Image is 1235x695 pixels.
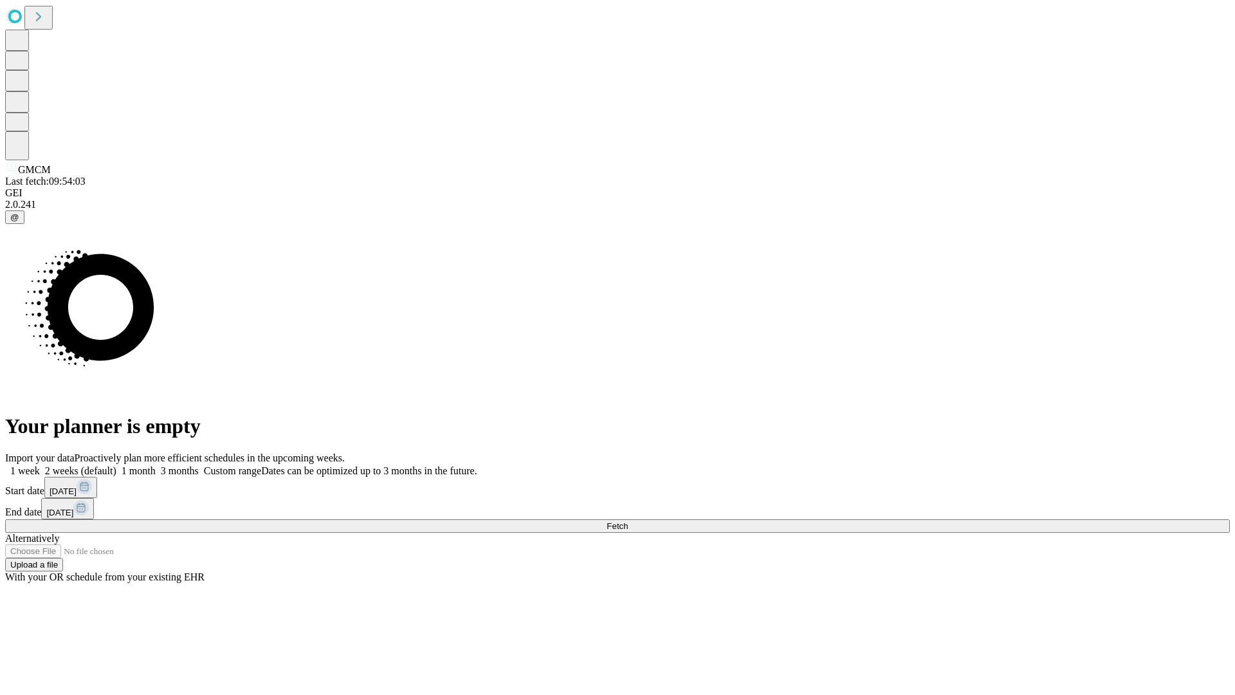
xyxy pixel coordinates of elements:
[5,533,59,544] span: Alternatively
[10,465,40,476] span: 1 week
[45,465,116,476] span: 2 weeks (default)
[607,521,628,531] span: Fetch
[10,212,19,222] span: @
[5,498,1230,519] div: End date
[75,452,345,463] span: Proactively plan more efficient schedules in the upcoming weeks.
[5,187,1230,199] div: GEI
[5,519,1230,533] button: Fetch
[122,465,156,476] span: 1 month
[5,571,205,582] span: With your OR schedule from your existing EHR
[41,498,94,519] button: [DATE]
[50,486,77,496] span: [DATE]
[5,477,1230,498] div: Start date
[261,465,477,476] span: Dates can be optimized up to 3 months in the future.
[5,176,86,187] span: Last fetch: 09:54:03
[5,452,75,463] span: Import your data
[161,465,199,476] span: 3 months
[18,164,51,175] span: GMCM
[204,465,261,476] span: Custom range
[44,477,97,498] button: [DATE]
[5,558,63,571] button: Upload a file
[5,414,1230,438] h1: Your planner is empty
[5,199,1230,210] div: 2.0.241
[46,508,73,517] span: [DATE]
[5,210,24,224] button: @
